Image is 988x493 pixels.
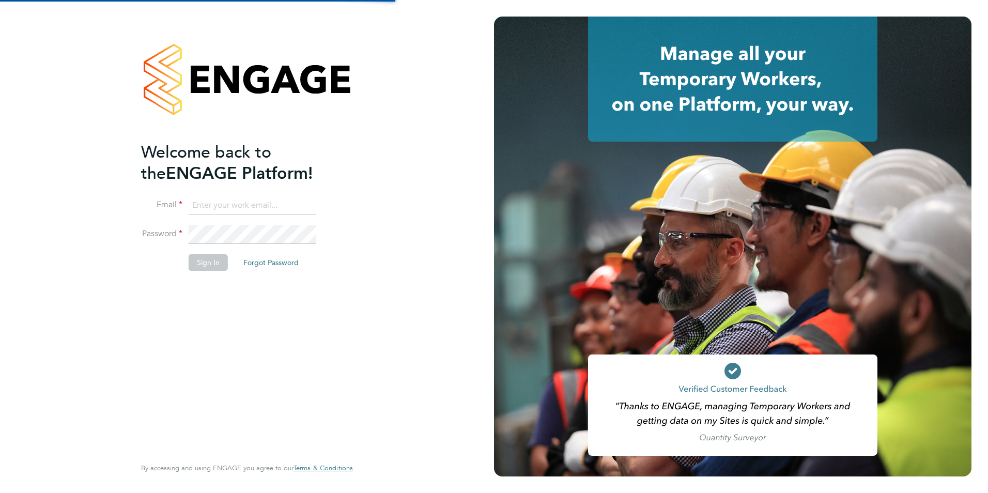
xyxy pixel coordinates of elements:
a: Terms & Conditions [294,464,353,472]
button: Sign In [189,254,228,271]
button: Forgot Password [235,254,307,271]
h2: ENGAGE Platform! [141,142,343,184]
input: Enter your work email... [189,196,316,215]
label: Password [141,228,182,239]
label: Email [141,199,182,210]
span: Terms & Conditions [294,464,353,472]
span: By accessing and using ENGAGE you agree to our [141,464,353,472]
span: Welcome back to the [141,142,271,183]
